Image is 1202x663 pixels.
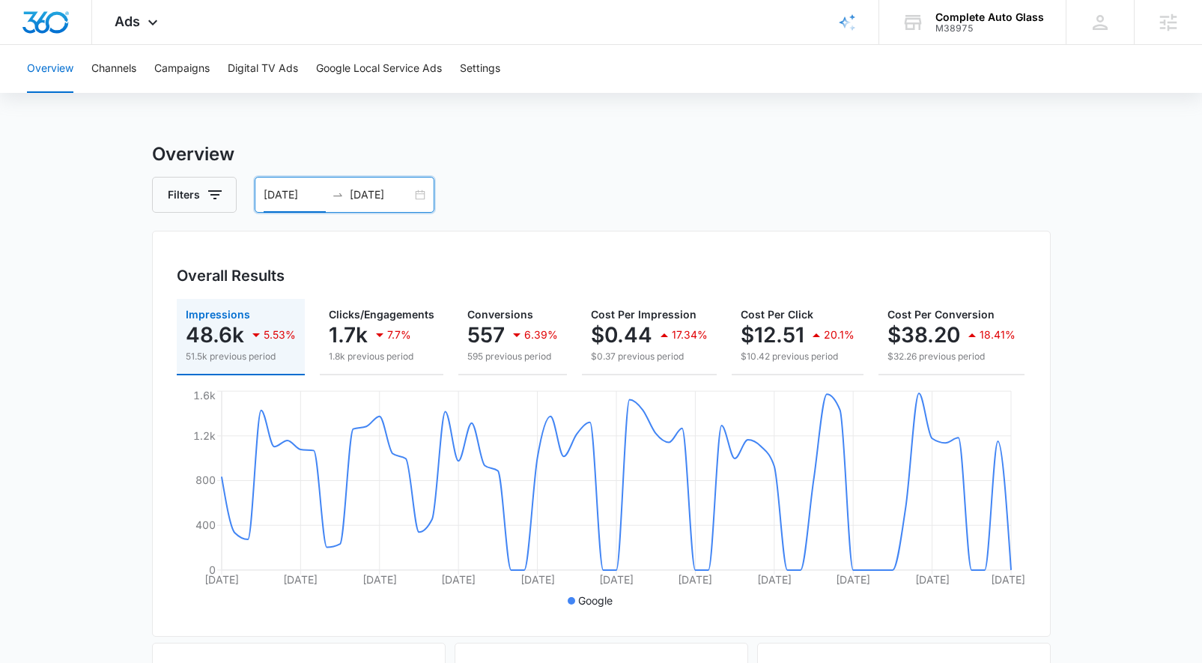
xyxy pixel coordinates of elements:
button: Settings [460,45,500,93]
div: account id [935,23,1044,34]
button: Digital TV Ads [228,45,298,93]
span: Ads [115,13,140,29]
div: account name [935,11,1044,23]
button: Campaigns [154,45,210,93]
button: Google Local Service Ads [316,45,442,93]
button: Overview [27,45,73,93]
button: Channels [91,45,136,93]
